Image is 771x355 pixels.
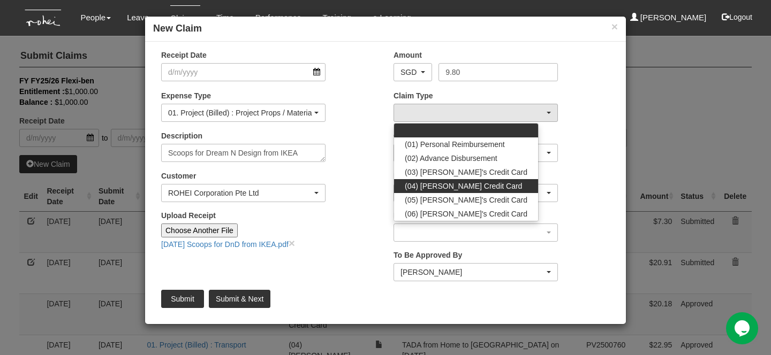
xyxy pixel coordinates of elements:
[394,50,422,60] label: Amount
[161,50,207,60] label: Receipt Date
[161,240,289,249] a: [DATE] Scoops for DnD from IKEA.pdf
[405,153,497,164] span: (02) Advance Disbursement
[400,267,545,277] div: [PERSON_NAME]
[168,188,312,198] div: ROHEI Corporation Pte Ltd
[209,290,270,308] input: Submit & Next
[405,195,527,205] span: (05) [PERSON_NAME]'s Credit Card
[611,21,618,32] button: ×
[394,250,462,260] label: To Be Approved By
[161,210,216,221] label: Upload Receipt
[161,290,204,308] input: Submit
[726,312,760,344] iframe: chat widget
[161,90,211,101] label: Expense Type
[153,23,202,34] b: New Claim
[161,63,326,81] input: d/m/yyyy
[405,139,505,150] span: (01) Personal Reimbursement
[161,184,326,202] button: ROHEI Corporation Pte Ltd
[400,67,419,78] div: SGD
[289,237,295,249] a: close
[394,263,558,281] button: Royston Choo
[405,167,527,177] span: (03) [PERSON_NAME]'s Credit Card
[161,171,196,181] label: Customer
[168,107,312,118] div: 01. Project (Billed) : Project Props / Materials
[161,130,202,141] label: Description
[394,90,433,101] label: Claim Type
[405,209,527,219] span: (06) [PERSON_NAME]'s Credit Card
[394,63,432,81] button: SGD
[405,181,522,191] span: (04) [PERSON_NAME] Credit Card
[161,223,238,237] input: Choose Another File
[161,104,326,122] button: 01. Project (Billed) : Project Props / Materials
